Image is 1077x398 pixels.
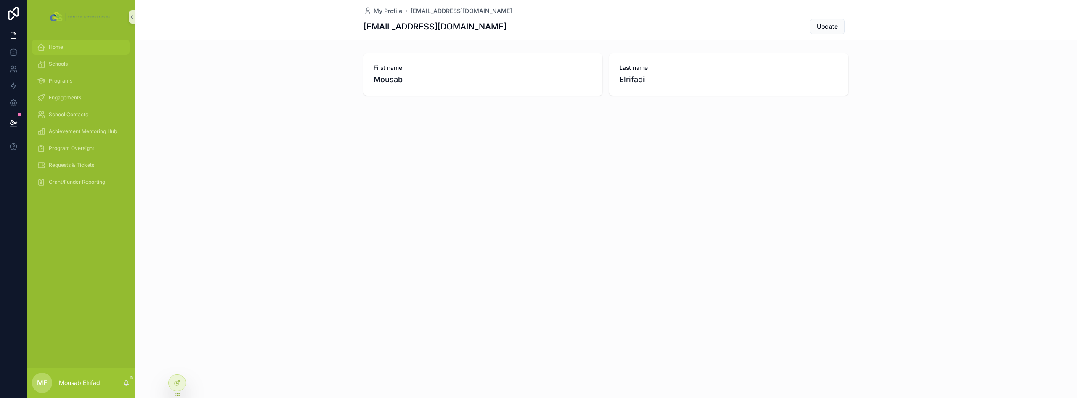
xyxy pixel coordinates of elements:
[49,179,105,185] span: Grant/Funder Reporting
[32,174,130,190] a: Grant/Funder Reporting
[48,10,113,24] img: App logo
[49,111,88,118] span: School Contacts
[619,74,838,85] span: Elrifadi
[32,40,130,55] a: Home
[49,77,72,84] span: Programs
[37,378,48,388] span: ME
[27,34,135,200] div: scrollable content
[411,7,512,15] a: [EMAIL_ADDRESS][DOMAIN_NAME]
[619,64,838,72] span: Last name
[49,61,68,67] span: Schools
[363,7,402,15] a: My Profile
[810,19,845,34] button: Update
[59,379,101,387] p: Mousab Elrifadi
[817,22,838,31] span: Update
[32,141,130,156] a: Program Oversight
[32,158,130,173] a: Requests & Tickets
[49,128,117,135] span: Achievement Mentoring Hub
[32,73,130,88] a: Programs
[49,44,63,51] span: Home
[363,21,507,32] h1: [EMAIL_ADDRESS][DOMAIN_NAME]
[32,90,130,105] a: Engagements
[374,74,592,85] span: Mousab
[49,94,81,101] span: Engagements
[374,64,592,72] span: First name
[49,162,94,168] span: Requests & Tickets
[49,145,94,152] span: Program Oversight
[32,107,130,122] a: School Contacts
[32,124,130,139] a: Achievement Mentoring Hub
[374,7,402,15] span: My Profile
[32,56,130,72] a: Schools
